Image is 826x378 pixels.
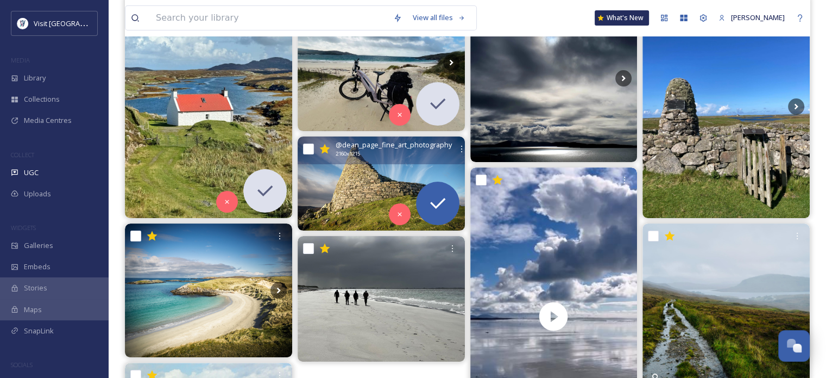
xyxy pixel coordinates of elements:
[298,236,465,362] img: Even when the weather is being moody, the Outer Hebrides never fails to be just stunning. #OuterH...
[125,224,292,357] img: Carnish Beach, Carnish, Outer Hebrides, Scotland A beautiful small cove beach with grassy sand du...
[11,361,33,369] span: SOCIALS
[595,10,649,26] a: What's New
[24,94,60,104] span: Collections
[778,330,810,362] button: Open Chat
[24,189,51,199] span: Uploads
[336,140,452,150] span: @ dean_page_fine_art_photography
[24,326,54,336] span: SnapLink
[731,13,785,22] span: [PERSON_NAME]
[24,283,47,293] span: Stories
[17,18,28,29] img: Untitled%20design%20%2897%29.png
[24,115,72,126] span: Media Centres
[336,150,360,158] span: 2160 x 1215
[11,151,34,159] span: COLLECT
[24,262,51,272] span: Embeds
[34,18,118,28] span: Visit [GEOGRAPHIC_DATA]
[407,7,471,28] a: View all files
[24,168,39,178] span: UGC
[11,56,30,64] span: MEDIA
[24,73,46,83] span: Library
[24,240,53,251] span: Galleries
[24,305,42,315] span: Maps
[150,6,388,30] input: Search your library
[11,224,36,232] span: WIDGETS
[298,137,465,231] img: Dun Carloway Broch, Carloway, Outer Hebrides, Scotland Camera Nikon Z8, with Nikkor 24-200mm F4-6...
[713,7,790,28] a: [PERSON_NAME]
